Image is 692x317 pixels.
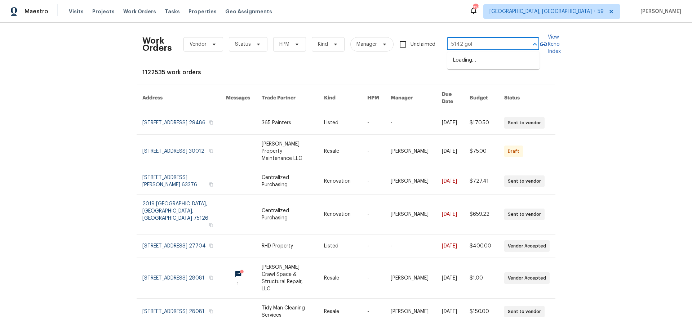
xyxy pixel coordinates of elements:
[447,39,519,50] input: Enter in an address
[318,135,361,168] td: Resale
[318,235,361,258] td: Listed
[123,8,156,15] span: Work Orders
[411,41,435,48] span: Unclaimed
[361,258,385,299] td: -
[208,181,214,188] button: Copy Address
[165,9,180,14] span: Tasks
[188,8,217,15] span: Properties
[25,8,48,15] span: Maestro
[92,8,115,15] span: Projects
[256,168,319,195] td: Centralized Purchasing
[318,85,361,111] th: Kind
[436,85,464,111] th: Due Date
[208,242,214,249] button: Copy Address
[69,8,84,15] span: Visits
[318,258,361,299] td: Resale
[385,168,436,195] td: [PERSON_NAME]
[256,135,319,168] td: [PERSON_NAME] Property Maintenance LLC
[385,258,436,299] td: [PERSON_NAME]
[208,274,214,281] button: Copy Address
[385,85,436,111] th: Manager
[208,308,214,314] button: Copy Address
[137,85,220,111] th: Address
[256,85,319,111] th: Trade Partner
[361,135,385,168] td: -
[142,69,550,76] div: 1122535 work orders
[447,52,540,69] div: Loading…
[361,195,385,235] td: -
[225,8,272,15] span: Geo Assignments
[385,235,436,258] td: -
[256,195,319,235] td: Centralized Purchasing
[361,85,385,111] th: HPM
[190,41,207,48] span: Vendor
[235,41,251,48] span: Status
[356,41,377,48] span: Manager
[361,168,385,195] td: -
[385,195,436,235] td: [PERSON_NAME]
[208,148,214,154] button: Copy Address
[256,258,319,299] td: [PERSON_NAME] Crawl Space & Structural Repair, LLC
[385,111,436,135] td: -
[473,4,478,12] div: 714
[385,135,436,168] td: [PERSON_NAME]
[256,235,319,258] td: RHD Property
[464,85,498,111] th: Budget
[318,168,361,195] td: Renovation
[530,39,540,49] button: Close
[256,111,319,135] td: 365 Painters
[489,8,604,15] span: [GEOGRAPHIC_DATA], [GEOGRAPHIC_DATA] + 59
[638,8,681,15] span: [PERSON_NAME]
[361,235,385,258] td: -
[318,41,328,48] span: Kind
[208,222,214,228] button: Copy Address
[539,34,561,55] a: View Reno Index
[279,41,289,48] span: HPM
[220,85,256,111] th: Messages
[208,119,214,126] button: Copy Address
[498,85,555,111] th: Status
[142,37,172,52] h2: Work Orders
[318,195,361,235] td: Renovation
[318,111,361,135] td: Listed
[361,111,385,135] td: -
